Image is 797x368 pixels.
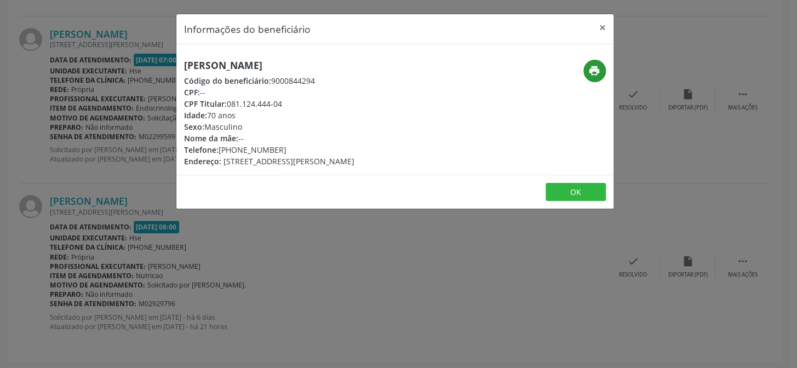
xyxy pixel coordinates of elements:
div: 9000844294 [184,75,354,87]
div: [PHONE_NUMBER] [184,144,354,156]
div: 70 anos [184,110,354,121]
div: Masculino [184,121,354,133]
span: Endereço: [184,156,221,166]
div: -- [184,133,354,144]
button: print [583,60,606,82]
span: CPF Titular: [184,99,227,109]
button: OK [546,183,606,202]
div: -- [184,87,354,98]
span: CPF: [184,87,200,97]
span: Telefone: [184,145,219,155]
h5: Informações do beneficiário [184,22,311,36]
i: print [588,65,600,77]
span: Sexo: [184,122,204,132]
span: Idade: [184,110,207,120]
button: Close [592,14,613,41]
span: Código do beneficiário: [184,76,271,86]
span: Nome da mãe: [184,133,238,143]
h5: [PERSON_NAME] [184,60,354,71]
span: [STREET_ADDRESS][PERSON_NAME] [223,156,354,166]
div: 081.124.444-04 [184,98,354,110]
